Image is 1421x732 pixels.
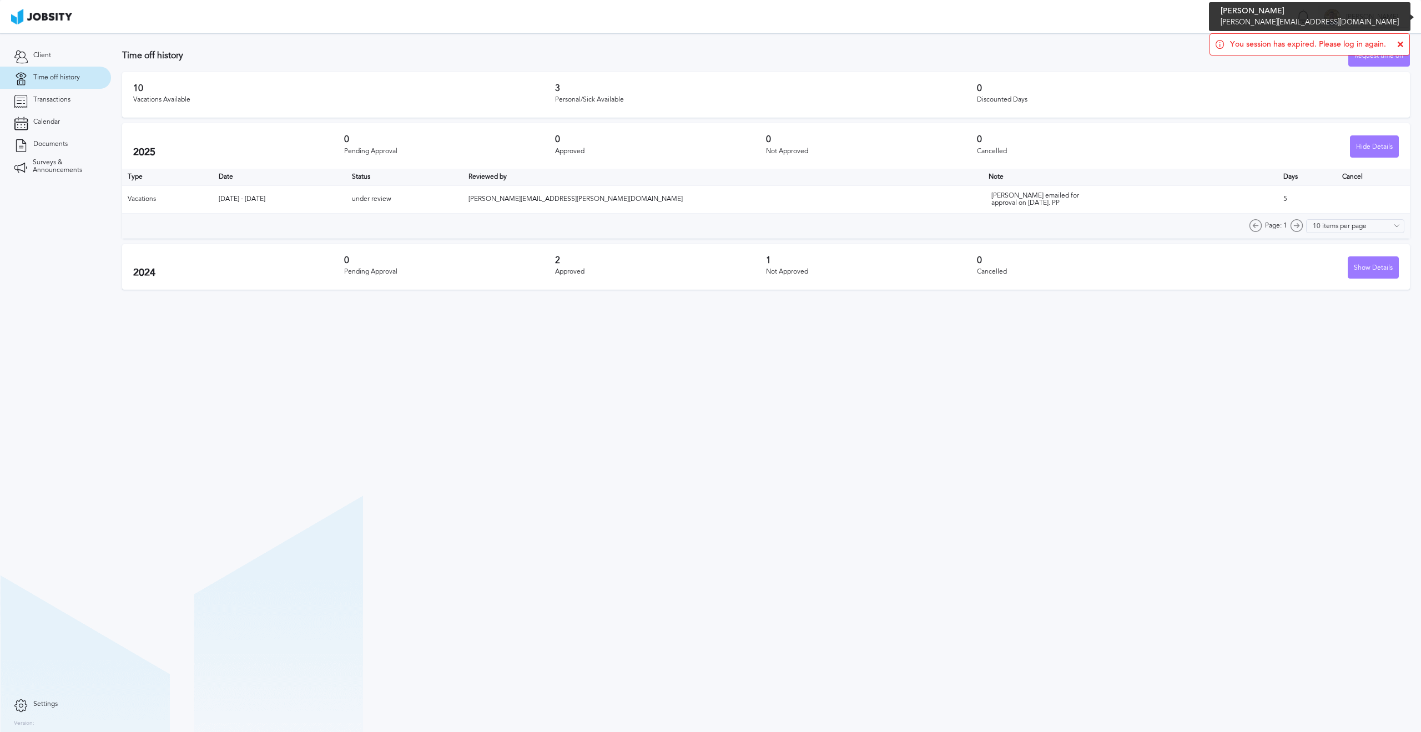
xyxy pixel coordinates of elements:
[977,134,1188,144] h3: 0
[766,255,977,265] h3: 1
[33,700,58,708] span: Settings
[33,74,80,82] span: Time off history
[33,118,60,126] span: Calendar
[991,192,1102,208] div: [PERSON_NAME] emailed for approval on [DATE]. PP
[213,185,346,213] td: [DATE] - [DATE]
[555,148,766,155] div: Approved
[122,185,213,213] td: Vacations
[346,185,463,213] td: under review
[213,169,346,185] th: Toggle SortBy
[1348,257,1398,279] div: Show Details
[133,147,344,158] h2: 2025
[1278,169,1337,185] th: Days
[977,83,1399,93] h3: 0
[344,134,555,144] h3: 0
[1341,13,1404,21] span: [PERSON_NAME]
[133,96,555,104] div: Vacations Available
[11,9,72,24] img: ab4bad089aa723f57921c736e9817d99.png
[1337,169,1410,185] th: Cancel
[14,720,34,727] label: Version:
[977,148,1188,155] div: Cancelled
[33,96,70,104] span: Transactions
[133,83,555,93] h3: 10
[344,255,555,265] h3: 0
[1278,185,1337,213] td: 5
[33,140,68,148] span: Documents
[977,268,1188,276] div: Cancelled
[983,169,1278,185] th: Toggle SortBy
[346,169,463,185] th: Toggle SortBy
[33,52,51,59] span: Client
[344,148,555,155] div: Pending Approval
[766,134,977,144] h3: 0
[977,96,1399,104] div: Discounted Days
[1348,256,1399,279] button: Show Details
[555,83,977,93] h3: 3
[766,268,977,276] div: Not Approved
[463,169,983,185] th: Toggle SortBy
[122,169,213,185] th: Type
[1350,135,1399,158] button: Hide Details
[468,195,683,203] span: [PERSON_NAME][EMAIL_ADDRESS][PERSON_NAME][DOMAIN_NAME]
[1351,136,1398,158] div: Hide Details
[1348,44,1410,67] button: Request time off
[1230,40,1386,49] span: You session has expired. Please log in again.
[555,134,766,144] h3: 0
[1318,6,1410,28] button: G[PERSON_NAME]
[122,51,1348,60] h3: Time off history
[133,267,344,279] h2: 2024
[344,268,555,276] div: Pending Approval
[1324,9,1341,26] div: G
[555,268,766,276] div: Approved
[977,255,1188,265] h3: 0
[33,159,97,174] span: Surveys & Announcements
[1265,222,1287,230] span: Page: 1
[555,255,766,265] h3: 2
[1349,45,1409,67] div: Request time off
[555,96,977,104] div: Personal/Sick Available
[766,148,977,155] div: Not Approved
